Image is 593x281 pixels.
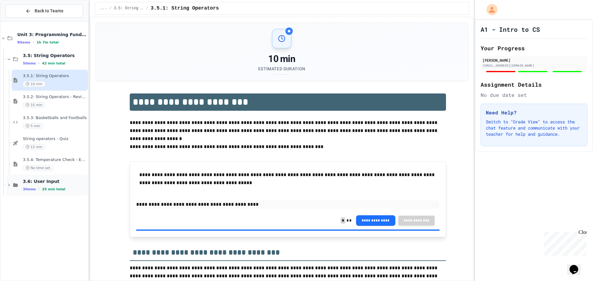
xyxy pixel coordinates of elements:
span: 25 min total [42,187,65,191]
span: 42 min total [42,61,65,65]
span: 10 min [23,81,45,87]
iframe: chat widget [542,229,587,256]
span: • [38,187,40,192]
span: 3.5: String Operators [23,53,87,58]
div: [PERSON_NAME] [482,57,586,63]
span: ... [100,6,107,11]
iframe: chat widget [567,256,587,275]
span: String operators - Quiz [23,136,87,142]
span: 3 items [23,187,36,191]
span: • [33,40,34,45]
div: My Account [480,2,499,17]
span: / [109,6,111,11]
span: 3.6: User Input [23,179,87,184]
div: [EMAIL_ADDRESS][DOMAIN_NAME] [482,63,586,68]
h3: Need Help? [486,109,582,116]
h1: A1 - Intro to CS [481,25,540,34]
span: No time set [23,165,53,171]
span: 1h 7m total [36,40,59,44]
div: 10 min [258,53,305,64]
h2: Your Progress [481,44,587,52]
span: 3.5: String Operators [114,6,144,11]
p: Switch to "Grade View" to access the chat feature and communicate with your teacher for help and ... [486,119,582,137]
span: 3.5.2: String Operators - Review [23,94,87,100]
span: Back to Teams [35,8,63,14]
span: 3.5.4: Temperature Check - Exit Ticket [23,157,87,163]
span: 5 min [23,123,43,129]
div: Chat with us now!Close [2,2,43,39]
span: 3.5.1: String Operators [151,5,219,12]
span: 15 min [23,102,45,108]
button: Back to Teams [6,4,83,18]
span: 8 items [17,40,30,44]
div: No due date set [481,91,587,99]
span: • [38,61,40,66]
span: Unit 3: Programming Fundamentals [17,32,87,37]
span: 12 min [23,144,45,150]
span: 3.5.3: Basketballs and Footballs [23,115,87,121]
span: / [146,6,148,11]
div: Estimated Duration [258,66,305,72]
span: 3.5.1: String Operators [23,73,87,79]
span: 5 items [23,61,36,65]
h2: Assignment Details [481,80,587,89]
